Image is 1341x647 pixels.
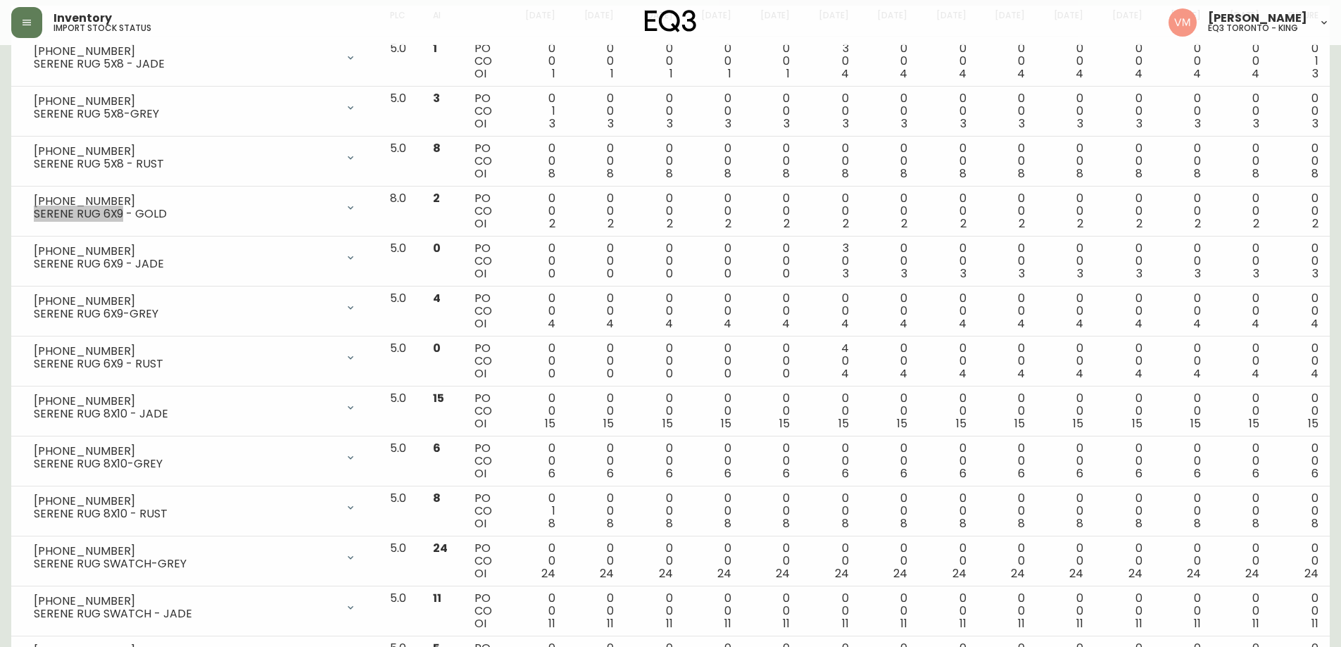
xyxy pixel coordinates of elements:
[34,608,336,620] div: SERENE RUG SWATCH - JADE
[930,292,966,330] div: 0 0
[610,65,614,82] span: 1
[1312,115,1318,132] span: 3
[871,342,907,380] div: 0 0
[474,192,496,230] div: PO CO
[812,142,848,180] div: 0 0
[779,415,790,432] span: 15
[1312,65,1318,82] span: 3
[989,292,1025,330] div: 0 0
[1311,365,1318,382] span: 4
[379,287,422,337] td: 5.0
[34,158,336,170] div: SERENE RUG 5X8 - RUST
[548,165,555,182] span: 8
[1019,265,1025,282] span: 3
[842,165,849,182] span: 8
[34,208,336,220] div: SERENE RUG 6X9 - GOLD
[548,365,555,382] span: 0
[603,415,614,432] span: 15
[930,342,966,380] div: 0 0
[1282,92,1318,130] div: 0 0
[1019,215,1025,232] span: 2
[1282,392,1318,430] div: 0 0
[1073,415,1083,432] span: 15
[1076,365,1083,382] span: 4
[843,115,849,132] span: 3
[433,290,441,306] span: 4
[23,192,367,223] div: [PHONE_NUMBER]SERENE RUG 6X9 - GOLD
[1195,265,1201,282] span: 3
[607,365,614,382] span: 0
[1195,215,1201,232] span: 2
[1136,265,1142,282] span: 3
[1194,165,1201,182] span: 8
[520,192,555,230] div: 0 0
[1165,92,1201,130] div: 0 0
[34,495,336,508] div: [PHONE_NUMBER]
[871,292,907,330] div: 0 0
[1190,415,1201,432] span: 15
[930,92,966,130] div: 0 0
[578,142,614,180] div: 0 0
[754,42,790,80] div: 0 0
[812,92,848,130] div: 0 0
[901,115,907,132] span: 3
[636,142,672,180] div: 0 0
[1252,365,1259,382] span: 4
[1135,315,1142,332] span: 4
[1135,365,1142,382] span: 4
[900,315,907,332] span: 4
[1282,242,1318,280] div: 0 0
[474,142,496,180] div: PO CO
[1076,65,1083,82] span: 4
[1135,165,1142,182] span: 8
[871,92,907,130] div: 0 0
[1106,292,1142,330] div: 0 0
[812,342,848,380] div: 4 0
[754,392,790,430] div: 0 0
[433,390,444,406] span: 15
[1249,415,1259,432] span: 15
[1018,165,1025,182] span: 8
[520,392,555,430] div: 0 0
[1106,92,1142,130] div: 0 0
[23,42,367,73] div: [PHONE_NUMBER]SERENE RUG 5X8 - JADE
[636,292,672,330] div: 0 0
[1047,192,1083,230] div: 0 0
[379,187,422,237] td: 8.0
[812,192,848,230] div: 0 0
[1047,42,1083,80] div: 0 0
[989,242,1025,280] div: 0 0
[379,387,422,436] td: 5.0
[34,195,336,208] div: [PHONE_NUMBER]
[665,315,673,332] span: 4
[1282,192,1318,230] div: 0 0
[754,192,790,230] div: 0 0
[1312,265,1318,282] span: 3
[548,315,555,332] span: 4
[812,242,848,280] div: 3 0
[1077,215,1083,232] span: 2
[754,342,790,380] div: 0 0
[34,258,336,270] div: SERENE RUG 6X9 - JADE
[666,365,673,382] span: 0
[474,215,486,232] span: OI
[433,140,441,156] span: 8
[474,65,486,82] span: OI
[578,192,614,230] div: 0 0
[783,115,790,132] span: 3
[606,315,614,332] span: 4
[53,24,151,32] h5: import stock status
[754,292,790,330] div: 0 0
[1076,315,1083,332] span: 4
[1169,8,1197,37] img: 0f63483a436850f3a2e29d5ab35f16df
[1282,342,1318,380] div: 0 0
[552,65,555,82] span: 1
[1017,315,1025,332] span: 4
[1106,342,1142,380] div: 0 0
[930,392,966,430] div: 0 0
[379,436,422,486] td: 5.0
[1165,392,1201,430] div: 0 0
[607,215,614,232] span: 2
[695,292,731,330] div: 0 0
[474,115,486,132] span: OI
